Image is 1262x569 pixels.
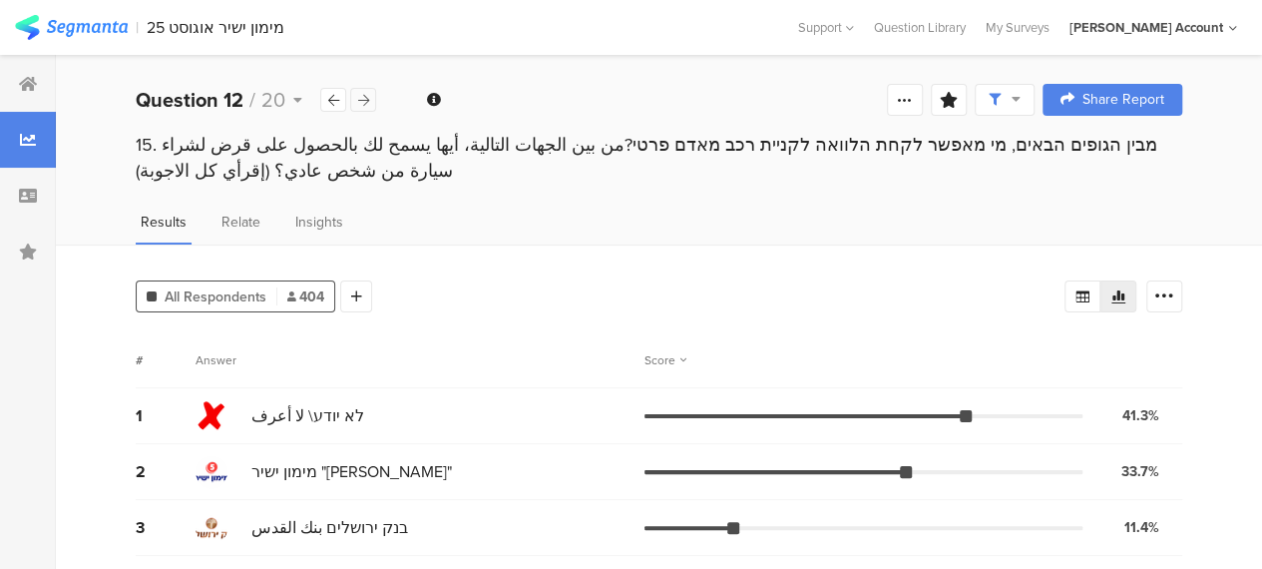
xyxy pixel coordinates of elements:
span: All Respondents [165,286,266,307]
span: Share Report [1082,93,1164,107]
div: מימון ישיר אוגוסט 25 [147,18,284,37]
span: לא יודע\ لا أعرف [251,404,364,427]
div: Support [798,12,854,43]
div: Score [644,351,686,369]
span: / [249,85,255,115]
img: segmanta logo [15,15,128,40]
div: | [136,16,139,39]
div: 33.7% [1121,461,1159,482]
span: מימון ישיר "[PERSON_NAME]" [251,460,452,483]
span: בנק ירושלים بنك القدس [251,516,408,539]
div: [PERSON_NAME] Account [1069,18,1223,37]
span: 20 [261,85,285,115]
img: d3718dnoaommpf.cloudfront.net%2Fitem%2F664ba32996c60b850719.png [196,512,227,544]
img: d3718dnoaommpf.cloudfront.net%2Fitem%2F94db8e206e18522045bf.png [196,456,227,488]
div: 11.4% [1124,517,1159,538]
span: Relate [221,212,260,233]
b: Question 12 [136,85,243,115]
a: My Surveys [976,18,1059,37]
div: Answer [196,351,236,369]
div: # [136,351,196,369]
div: 15. מבין הגופים הבאים, מי מאפשר לקחת הלוואה לקניית רכב מאדם פרטי?من بين الجهات التالية، أيها يسمح... [136,132,1182,184]
span: 404 [287,286,324,307]
div: 1 [136,404,196,427]
img: d3718dnoaommpf.cloudfront.net%2Fitem%2Fac56fe7126f634f65ae3.png [196,400,227,432]
div: 41.3% [1122,405,1159,426]
a: Question Library [864,18,976,37]
div: 3 [136,516,196,539]
span: Insights [295,212,343,233]
div: 2 [136,460,196,483]
span: Results [141,212,187,233]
